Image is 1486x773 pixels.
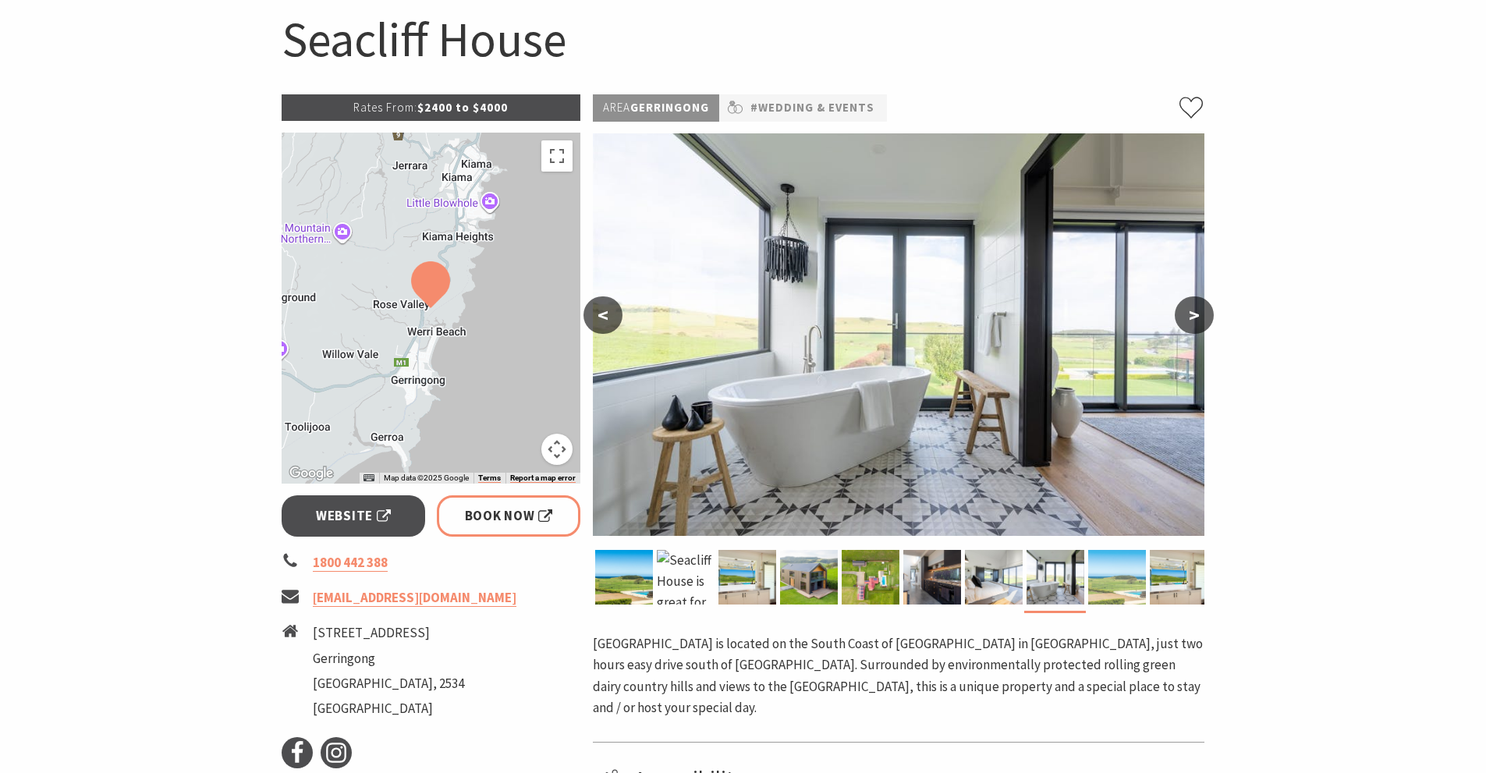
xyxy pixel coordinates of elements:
[313,673,464,694] li: [GEOGRAPHIC_DATA], 2534
[1027,550,1084,605] img: Bathrooms don't get much better than this
[718,550,776,605] img: NSW South Coast Weddings at Seacliff House
[965,550,1023,605] img: The master bedroom has views to die for
[1175,296,1214,334] button: >
[541,140,573,172] button: Toggle fullscreen view
[842,550,899,605] img: Aerial shot of the Seacliff House estate
[541,434,573,465] button: Map camera controls
[282,8,1205,71] h1: Seacliff House
[316,505,391,527] span: Website
[595,550,653,605] img: Seacliff House view
[593,633,1204,718] p: [GEOGRAPHIC_DATA] is located on the South Coast of [GEOGRAPHIC_DATA] in [GEOGRAPHIC_DATA], just t...
[478,473,501,483] a: Terms (opens in new tab)
[583,296,622,334] button: <
[285,463,337,484] img: Google
[510,473,576,483] a: Report a map error
[593,94,719,122] p: Gerringong
[750,98,874,118] a: #Wedding & Events
[353,100,417,115] span: Rates From:
[603,100,630,115] span: Area
[593,133,1204,536] img: Bathrooms don't get much better than this
[1150,550,1208,605] img: NSW South Coast Weddings at Seacliff House
[313,589,516,607] a: [EMAIL_ADDRESS][DOMAIN_NAME]
[313,622,464,644] li: [STREET_ADDRESS]
[465,505,553,527] span: Book Now
[384,473,469,482] span: Map data ©2025 Google
[285,463,337,484] a: Open this area in Google Maps (opens a new window)
[313,698,464,719] li: [GEOGRAPHIC_DATA]
[313,648,464,669] li: Gerringong
[282,94,581,121] p: $2400 to $4000
[903,550,961,605] img: Kitchen Farmhouse
[780,550,838,605] img: Seacliff House launches the Farmhouse
[437,495,581,537] a: Book Now
[364,473,374,484] button: Keyboard shortcuts
[657,550,715,605] img: Seacliff House is great for NSW South Coast getaways and weddings
[313,554,388,572] a: 1800 442 388
[282,495,426,537] a: Website
[1088,550,1146,605] img: Seacliff House view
